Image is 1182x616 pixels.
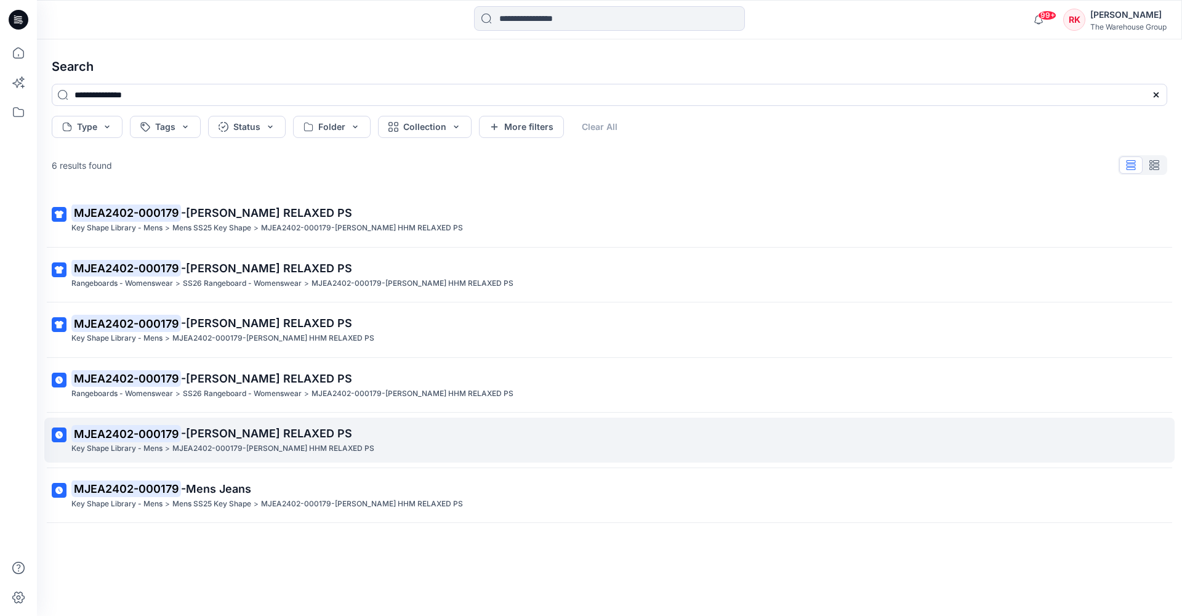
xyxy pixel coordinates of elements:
mark: MJEA2402-000179 [71,204,181,221]
mark: MJEA2402-000179 [71,259,181,277]
mark: MJEA2402-000179 [71,425,181,442]
button: Folder [293,116,371,138]
mark: MJEA2402-000179 [71,480,181,497]
a: MJEA2402-000179-[PERSON_NAME] RELAXED PSRangeboards - Womenswear>SS26 Rangeboard - Womenswear>MJE... [44,363,1175,408]
p: Mens SS25 Key Shape [172,498,251,511]
button: More filters [479,116,564,138]
p: Key Shape Library - Mens [71,498,163,511]
div: [PERSON_NAME] [1090,7,1167,22]
p: > [165,442,170,455]
p: > [165,332,170,345]
div: The Warehouse Group [1090,22,1167,31]
span: -Mens Jeans [181,482,251,495]
p: SS26 Rangeboard - Womenswear [183,387,302,400]
p: > [165,498,170,511]
a: MJEA2402-000179-[PERSON_NAME] RELAXED PSKey Shape Library - Mens>Mens SS25 Key Shape>MJEA2402-000... [44,197,1175,242]
p: Rangeboards - Womenswear [71,387,173,400]
p: MJEA2402-000179-JEAN HHM RELAXED PS [172,442,374,455]
a: MJEA2402-000179-[PERSON_NAME] RELAXED PSRangeboards - Womenswear>SS26 Rangeboard - Womenswear>MJE... [44,253,1175,298]
span: -[PERSON_NAME] RELAXED PS [181,206,352,219]
span: -[PERSON_NAME] RELAXED PS [181,262,352,275]
mark: MJEA2402-000179 [71,370,181,387]
p: Rangeboards - Womenswear [71,277,173,290]
p: > [165,222,170,235]
p: 6 results found [52,159,112,172]
p: Key Shape Library - Mens [71,442,163,455]
a: MJEA2402-000179-[PERSON_NAME] RELAXED PSKey Shape Library - Mens>MJEA2402-000179-[PERSON_NAME] HH... [44,307,1175,352]
h4: Search [42,49,1177,84]
mark: MJEA2402-000179 [71,315,181,332]
button: Type [52,116,123,138]
p: MJEA2402-000179-JEAN HHM RELAXED PS [172,332,374,345]
span: -[PERSON_NAME] RELAXED PS [181,427,352,440]
p: SS26 Rangeboard - Womenswear [183,277,302,290]
p: > [175,387,180,400]
a: MJEA2402-000179-[PERSON_NAME] RELAXED PSKey Shape Library - Mens>MJEA2402-000179-[PERSON_NAME] HH... [44,418,1175,463]
p: > [304,277,309,290]
p: MJEA2402-000179-JEAN HHM RELAXED PS [312,387,513,400]
p: Key Shape Library - Mens [71,222,163,235]
button: Tags [130,116,201,138]
p: MJEA2402-000179-JEAN HHM RELAXED PS [261,498,463,511]
p: MJEA2402-000179-JEAN HHM RELAXED PS [312,277,513,290]
p: > [254,498,259,511]
span: -[PERSON_NAME] RELAXED PS [181,317,352,330]
p: > [304,387,309,400]
p: > [175,277,180,290]
button: Collection [378,116,472,138]
a: MJEA2402-000179-Mens JeansKey Shape Library - Mens>Mens SS25 Key Shape>MJEA2402-000179-[PERSON_NA... [44,473,1175,518]
span: 99+ [1038,10,1056,20]
p: > [254,222,259,235]
p: Key Shape Library - Mens [71,332,163,345]
p: MJEA2402-000179-JEAN HHM RELAXED PS [261,222,463,235]
div: RK [1063,9,1085,31]
button: Status [208,116,286,138]
p: Mens SS25 Key Shape [172,222,251,235]
span: -[PERSON_NAME] RELAXED PS [181,372,352,385]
